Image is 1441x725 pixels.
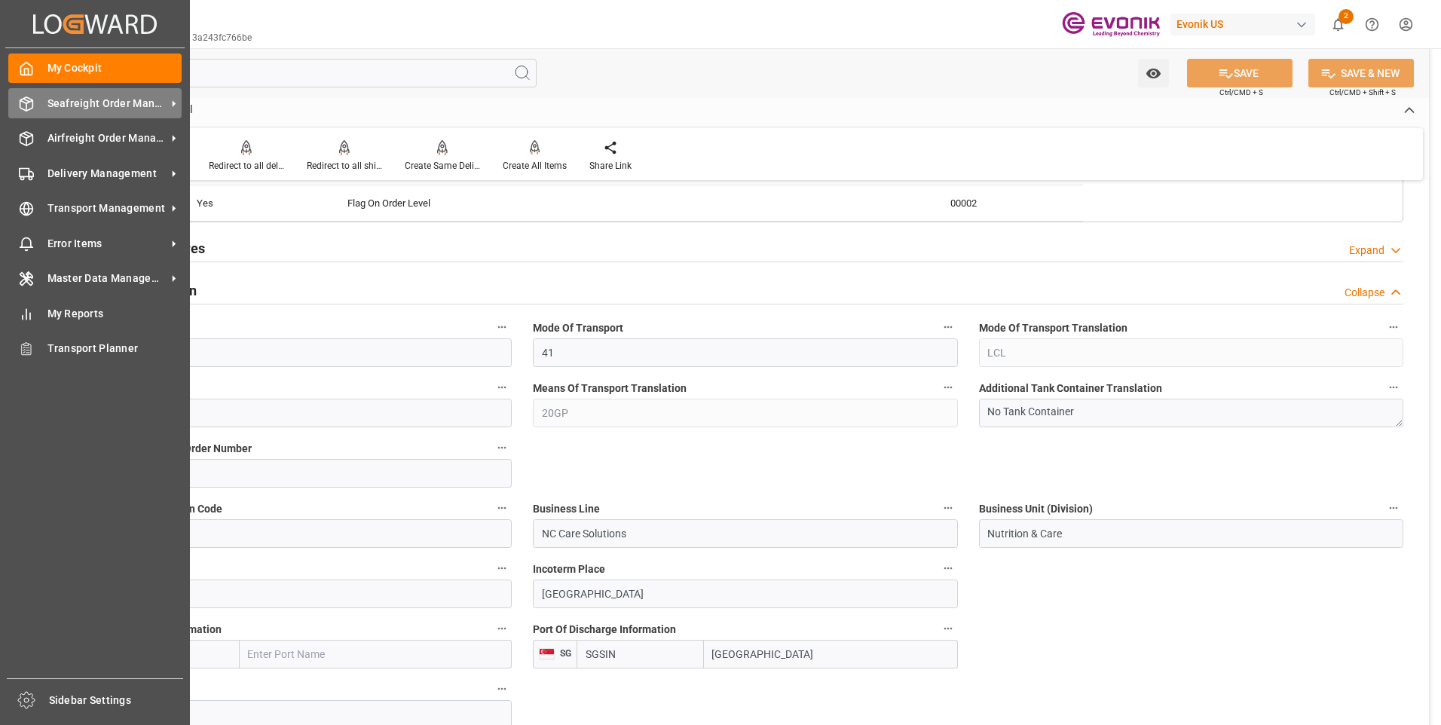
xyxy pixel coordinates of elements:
a: Transport Planner [8,334,182,363]
button: show 2 new notifications [1321,8,1355,41]
span: Means Of Transport Translation [533,381,687,396]
a: My Cockpit [8,54,182,83]
div: Create All Items [503,159,567,173]
div: Collapse [1345,285,1384,301]
button: open menu [1138,59,1169,87]
span: My Reports [47,306,182,322]
span: Transport Management [47,200,167,216]
button: SAVE & NEW [1308,59,1414,87]
textarea: No Tank Container [979,399,1403,427]
div: Press SPACE to select this row. [179,185,1083,222]
span: Airfreight Order Management [47,130,167,146]
img: Evonik-brand-mark-Deep-Purple-RGB.jpeg_1700498283.jpeg [1062,11,1160,38]
button: Additional Tank Container Translation [1384,378,1403,397]
button: Business Line Division Code [492,498,512,518]
button: U.S. State Of Origin [492,679,512,699]
span: Ctrl/CMD + S [1219,87,1263,98]
button: Customer Purchase Order Number [492,438,512,457]
button: Port Of Loading Information [492,619,512,638]
div: Create Same Delivery Date [405,159,480,173]
span: Ctrl/CMD + Shift + S [1329,87,1396,98]
span: Master Data Management [47,271,167,286]
div: Flag On Order Level [329,185,480,221]
input: Enter Locode [577,640,703,668]
span: Business Unit (Division) [979,501,1093,517]
button: Mode Of Transport Translation [1384,317,1403,337]
div: Yes [197,186,311,221]
button: Movement Type [492,317,512,337]
a: My Reports [8,298,182,328]
span: Delivery Management [47,166,167,182]
div: Redirect to all deliveries [209,159,284,173]
span: Error Items [47,236,167,252]
span: Sidebar Settings [49,693,184,708]
button: Business Line [938,498,958,518]
span: Incoterm Place [533,561,605,577]
input: Enter Port Name [240,640,512,668]
span: 2 [1339,9,1354,24]
button: Help Center [1355,8,1389,41]
button: Evonik US [1170,10,1321,38]
button: SAVE [1187,59,1293,87]
span: Transport Planner [47,341,182,356]
button: Incoterm Place [938,558,958,578]
span: Mode Of Transport Translation [979,320,1127,336]
span: Mode Of Transport [533,320,623,336]
span: My Cockpit [47,60,182,76]
div: Evonik US [1170,14,1315,35]
button: Means Of Transport Translation [938,378,958,397]
div: Expand [1349,243,1384,258]
input: Enter Port Name [704,640,958,668]
button: Mode Of Transport [938,317,958,337]
div: Share Link [589,159,632,173]
span: Port Of Discharge Information [533,622,676,638]
div: Redirect to all shipments [307,159,382,173]
span: Business Line [533,501,600,517]
span: SG [555,648,571,659]
button: Means Of Transport [492,378,512,397]
img: country [539,648,555,660]
button: Business Unit (Division) [1384,498,1403,518]
input: Search Fields [69,59,537,87]
button: Port Of Discharge Information [938,619,958,638]
div: 00002 [932,185,1083,221]
span: Seafreight Order Management [47,96,167,112]
span: Additional Tank Container Translation [979,381,1162,396]
button: Incoterm [492,558,512,578]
